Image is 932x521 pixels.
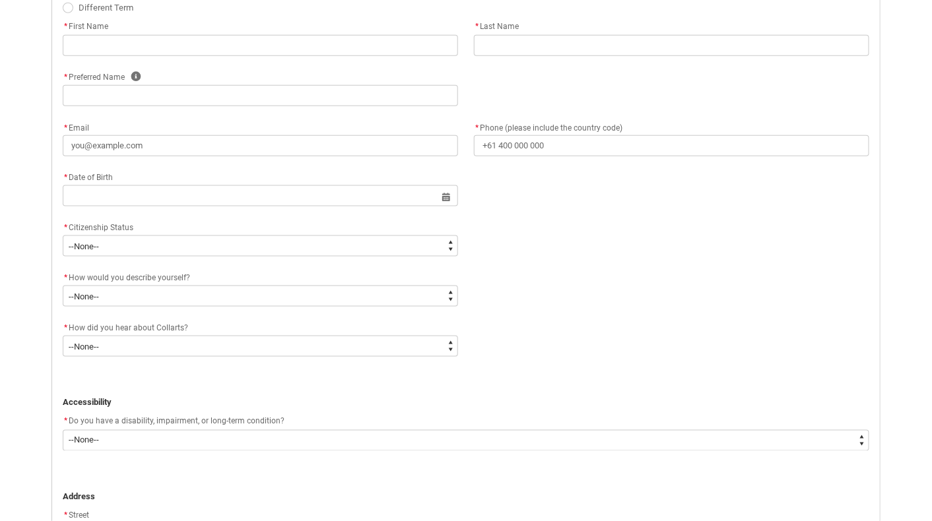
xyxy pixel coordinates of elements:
span: How did you hear about Collarts? [69,323,188,332]
input: +61 400 000 000 [474,135,869,156]
abbr: required [64,323,67,332]
abbr: required [64,511,67,520]
span: Preferred Name [63,73,125,82]
label: Phone (please include the country code) [474,119,628,134]
abbr: required [64,123,67,133]
abbr: required [64,73,67,82]
span: Do you have a disability, impairment, or long-term condition? [69,417,284,426]
abbr: required [64,273,67,282]
strong: Accessibility [63,397,112,407]
span: Citizenship Status [69,223,133,232]
input: you@example.com [63,135,458,156]
abbr: required [64,417,67,426]
span: First Name [63,22,108,31]
span: How would you describe yourself? [69,273,190,282]
label: Email [63,119,94,134]
span: Date of Birth [63,173,113,182]
abbr: required [64,173,67,182]
strong: Address [63,491,95,501]
span: Last Name [474,22,519,31]
abbr: required [64,22,67,31]
abbr: required [475,123,479,133]
abbr: required [64,223,67,232]
span: Different Term [79,3,133,13]
abbr: required [475,22,479,31]
span: Street [63,511,89,520]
